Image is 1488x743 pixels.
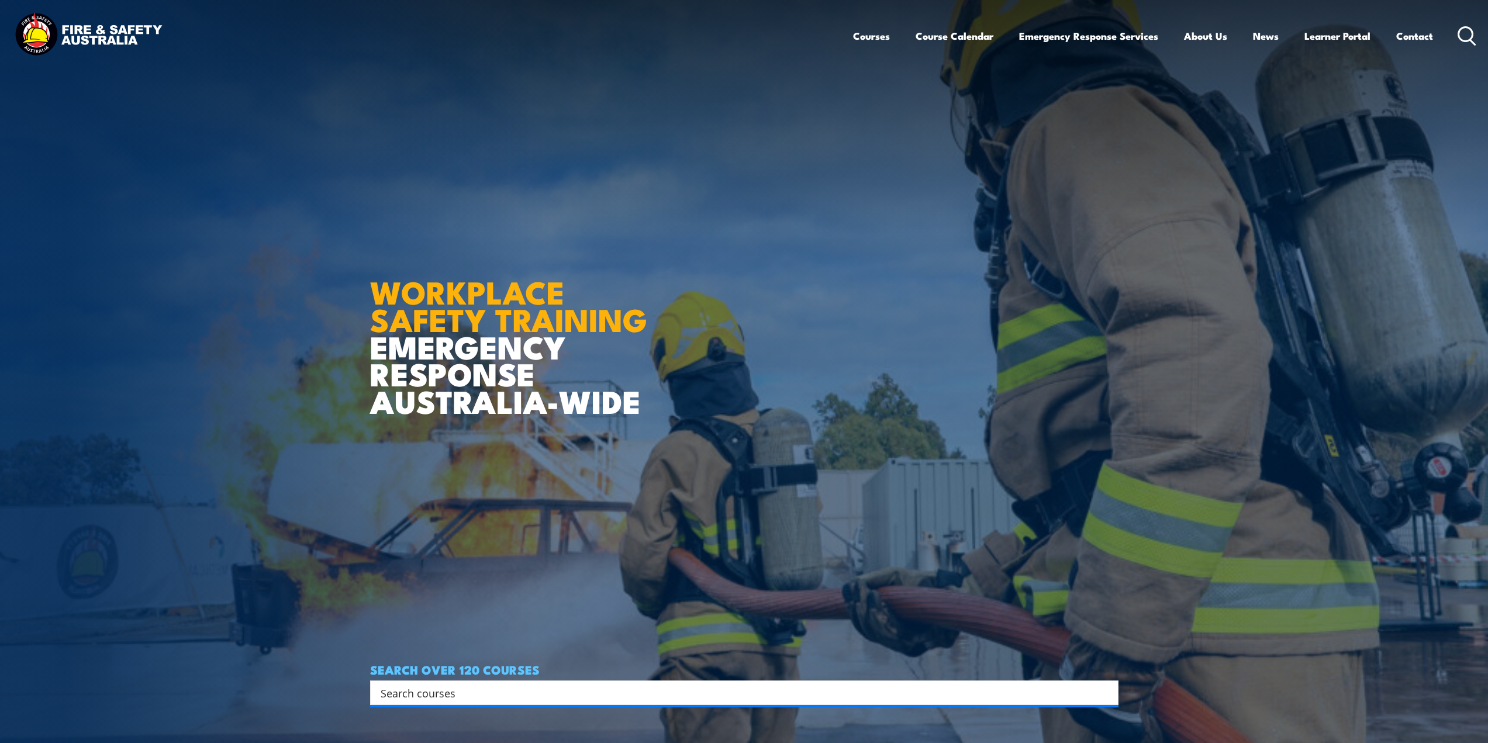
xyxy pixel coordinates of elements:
a: Learner Portal [1304,20,1370,51]
strong: WORKPLACE SAFETY TRAINING [370,267,647,343]
h4: SEARCH OVER 120 COURSES [370,663,1118,676]
form: Search form [383,685,1095,701]
a: Course Calendar [916,20,993,51]
a: News [1253,20,1279,51]
input: Search input [381,684,1093,701]
h1: EMERGENCY RESPONSE AUSTRALIA-WIDE [370,248,656,414]
a: About Us [1184,20,1227,51]
a: Emergency Response Services [1019,20,1158,51]
a: Contact [1396,20,1433,51]
a: Courses [853,20,890,51]
button: Search magnifier button [1098,685,1114,701]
